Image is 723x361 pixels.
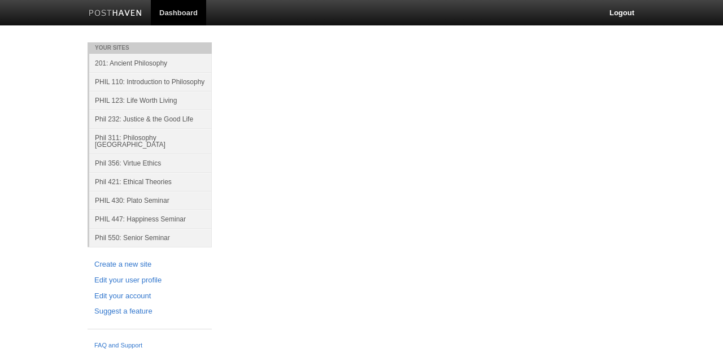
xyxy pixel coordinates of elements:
[89,91,212,110] a: PHIL 123: Life Worth Living
[89,210,212,228] a: PHIL 447: Happiness Seminar
[89,228,212,247] a: Phil 550: Senior Seminar
[89,54,212,72] a: 201: Ancient Philosophy
[89,128,212,154] a: Phil 311: Philosophy [GEOGRAPHIC_DATA]
[89,172,212,191] a: Phil 421: Ethical Theories
[94,306,205,317] a: Suggest a feature
[94,275,205,286] a: Edit your user profile
[94,341,205,351] a: FAQ and Support
[89,72,212,91] a: PHIL 110: Introduction to Philosophy
[89,10,142,18] img: Posthaven-bar
[89,110,212,128] a: Phil 232: Justice & the Good Life
[94,259,205,271] a: Create a new site
[88,42,212,54] li: Your Sites
[89,191,212,210] a: PHIL 430: Plato Seminar
[94,290,205,302] a: Edit your account
[89,154,212,172] a: Phil 356: Virtue Ethics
